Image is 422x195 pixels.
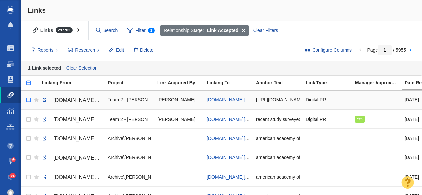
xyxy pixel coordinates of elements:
[38,47,54,54] span: Reports
[42,133,102,144] a: [DOMAIN_NAME][URL]
[367,47,406,53] span: Page / 5955
[42,153,102,164] a: [DOMAIN_NAME][URL]
[28,45,62,56] button: Reports
[352,110,402,129] td: Yes
[256,151,300,165] div: american academy of cpr & first aid scholarship
[42,95,102,106] a: [DOMAIN_NAME][URL][DATE][DATE]
[105,45,128,56] button: Edit
[108,93,151,107] div: Team 2 - [PERSON_NAME] | [PERSON_NAME] | [PERSON_NAME]\The Storage Center\The Storage Center - Di...
[108,112,151,126] div: Team 2 - [PERSON_NAME] | [PERSON_NAME] | [PERSON_NAME]\Team Software\Team Software - Digital PR -...
[108,80,157,85] div: Project
[355,80,404,85] div: Manager Approved Link?
[207,97,256,102] a: [DOMAIN_NAME][URL]
[256,80,305,85] div: Anchor Text
[207,174,256,180] a: [DOMAIN_NAME][URL]
[53,117,109,122] span: [DOMAIN_NAME][URL]
[249,25,282,36] div: Clear Filters
[53,97,142,103] span: [DOMAIN_NAME][URL][DATE][DATE]
[312,47,352,54] span: Configure Columns
[303,91,352,110] td: Digital PR
[9,173,16,178] span: 24
[42,172,102,183] a: [DOMAIN_NAME][URL]
[356,117,363,121] span: Yes
[256,170,300,184] div: american academy of cpr & first aid scholarship
[93,25,121,36] input: Search
[306,116,326,122] span: Digital PR
[108,131,151,145] div: Archive\[PERSON_NAME]'s Clients\Online CPR\Online CPR - Scholarship
[53,155,109,161] span: [DOMAIN_NAME][URL]
[116,47,124,54] span: Edit
[256,80,305,86] a: Anchor Text
[148,28,155,33] span: 1
[157,80,206,86] a: Link Acquired By
[53,136,109,141] span: [DOMAIN_NAME][URL]
[207,80,256,85] div: Linking To
[256,93,300,107] div: [URL][DOMAIN_NAME]
[256,131,300,145] div: american academy of cpr & first aid scholarship
[207,80,256,86] a: Linking To
[42,80,107,85] div: Linking From
[53,174,109,180] span: [DOMAIN_NAME][URL]
[75,47,95,54] span: Research
[42,114,102,125] a: [DOMAIN_NAME][URL]
[256,112,300,126] div: recent study surveyed
[207,117,256,122] a: [DOMAIN_NAME][URL]
[154,91,204,110] td: Taylor Tomita
[306,97,326,103] span: Digital PR
[306,80,354,85] div: Link Type
[42,80,107,86] a: Linking From
[302,45,356,56] button: Configure Columns
[207,136,256,141] a: [DOMAIN_NAME][URL]
[355,80,404,86] a: Manager Approved Link?
[154,110,204,129] td: Jim Miller
[303,110,352,129] td: Digital PR
[130,45,157,56] button: Delete
[157,116,195,122] span: [PERSON_NAME]
[108,170,151,184] div: Archive\[PERSON_NAME]'s Clients\Online CPR\Online CPR - Scholarship
[140,47,153,54] span: Delete
[157,80,206,85] div: Link Acquired By
[108,151,151,165] div: Archive\[PERSON_NAME]'s Clients\Online CPR\Online CPR - Scholarship
[164,27,204,34] span: Relationship Stage:
[123,24,158,37] span: Filter
[207,155,256,160] a: [DOMAIN_NAME][URL]
[28,6,46,14] span: Links
[28,65,61,70] strong: 1 Link selected
[207,27,238,34] strong: Link Accepted
[306,80,354,86] a: Link Type
[65,63,99,73] a: Clear Selection
[64,45,103,56] button: Research
[7,6,13,14] img: buzzstream_logo_iconsimple.png
[157,97,195,103] span: [PERSON_NAME]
